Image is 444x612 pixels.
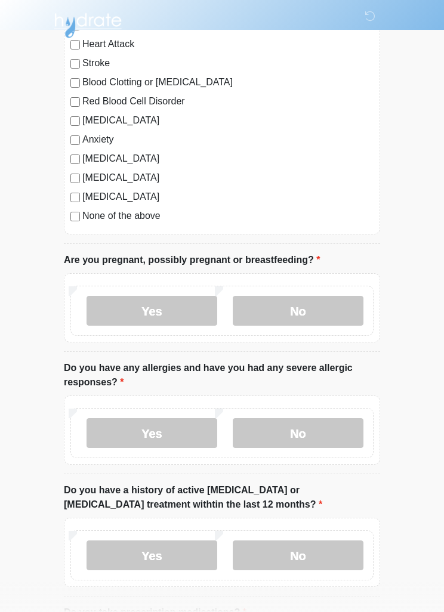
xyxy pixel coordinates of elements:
[64,483,380,512] label: Do you have a history of active [MEDICAL_DATA] or [MEDICAL_DATA] treatment withtin the last 12 mo...
[70,212,80,221] input: None of the above
[70,174,80,183] input: [MEDICAL_DATA]
[87,296,217,326] label: Yes
[87,540,217,570] label: Yes
[82,75,374,89] label: Blood Clotting or [MEDICAL_DATA]
[52,9,124,39] img: Hydrate IV Bar - Chandler Logo
[82,56,374,70] label: Stroke
[70,59,80,69] input: Stroke
[64,253,320,267] label: Are you pregnant, possibly pregnant or breastfeeding?
[70,97,80,107] input: Red Blood Cell Disorder
[70,154,80,164] input: [MEDICAL_DATA]
[233,296,363,326] label: No
[82,190,374,204] label: [MEDICAL_DATA]
[70,78,80,88] input: Blood Clotting or [MEDICAL_DATA]
[82,94,374,109] label: Red Blood Cell Disorder
[82,209,374,223] label: None of the above
[82,171,374,185] label: [MEDICAL_DATA]
[70,193,80,202] input: [MEDICAL_DATA]
[82,152,374,166] label: [MEDICAL_DATA]
[70,135,80,145] input: Anxiety
[82,132,374,147] label: Anxiety
[64,361,380,390] label: Do you have any allergies and have you had any severe allergic responses?
[87,418,217,448] label: Yes
[233,540,363,570] label: No
[233,418,363,448] label: No
[70,116,80,126] input: [MEDICAL_DATA]
[82,113,374,128] label: [MEDICAL_DATA]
